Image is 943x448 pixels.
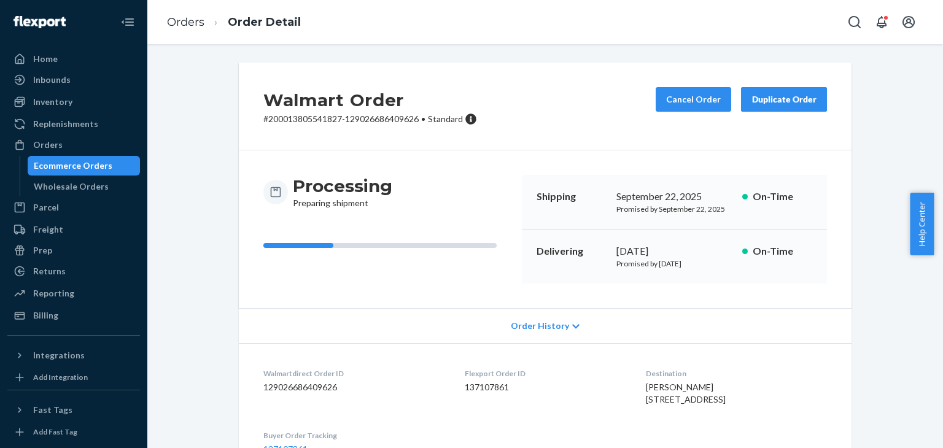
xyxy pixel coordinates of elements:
div: Preparing shipment [293,175,392,209]
p: Delivering [537,244,607,258]
a: Orders [7,135,140,155]
div: Reporting [33,287,74,299]
button: Duplicate Order [741,87,827,112]
button: Integrations [7,346,140,365]
a: Ecommerce Orders [28,156,141,176]
button: Fast Tags [7,400,140,420]
dt: Flexport Order ID [465,368,627,379]
a: Inventory [7,92,140,112]
div: Fast Tags [33,404,72,416]
a: Add Integration [7,370,140,385]
div: [DATE] [616,244,732,258]
a: Orders [167,15,204,29]
button: Close Navigation [115,10,140,34]
div: Prep [33,244,52,257]
div: Duplicate Order [751,93,817,106]
button: Open notifications [869,10,894,34]
a: Add Fast Tag [7,425,140,439]
button: Open account menu [896,10,921,34]
div: Integrations [33,349,85,361]
p: Shipping [537,190,607,204]
p: # 200013805541827-129026686409626 [263,113,477,125]
div: Ecommerce Orders [34,160,112,172]
dd: 129026686409626 [263,381,445,393]
a: Home [7,49,140,69]
dt: Buyer Order Tracking [263,430,445,441]
p: Promised by [DATE] [616,258,732,269]
div: Home [33,53,58,65]
p: Promised by September 22, 2025 [616,204,732,214]
a: Inbounds [7,70,140,90]
a: Parcel [7,198,140,217]
a: Wholesale Orders [28,177,141,196]
span: Standard [428,114,463,124]
a: Billing [7,306,140,325]
a: Returns [7,261,140,281]
button: Cancel Order [656,87,731,112]
img: Flexport logo [14,16,66,28]
button: Open Search Box [842,10,867,34]
dt: Walmartdirect Order ID [263,368,445,379]
dd: 137107861 [465,381,627,393]
div: Wholesale Orders [34,180,109,193]
div: September 22, 2025 [616,190,732,204]
a: Freight [7,220,140,239]
a: Reporting [7,284,140,303]
a: Prep [7,241,140,260]
a: Replenishments [7,114,140,134]
div: Inbounds [33,74,71,86]
div: Parcel [33,201,59,214]
span: [PERSON_NAME] [STREET_ADDRESS] [646,382,726,404]
div: Billing [33,309,58,322]
p: On-Time [753,190,812,204]
ol: breadcrumbs [157,4,311,41]
a: Order Detail [228,15,301,29]
div: Add Fast Tag [33,427,77,437]
dt: Destination [646,368,827,379]
div: Freight [33,223,63,236]
div: Inventory [33,96,72,108]
div: Replenishments [33,118,98,130]
div: Add Integration [33,372,88,382]
div: Returns [33,265,66,277]
span: • [421,114,425,124]
div: Orders [33,139,63,151]
p: On-Time [753,244,812,258]
span: Order History [511,320,569,332]
h3: Processing [293,175,392,197]
button: Help Center [910,193,934,255]
h2: Walmart Order [263,87,477,113]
